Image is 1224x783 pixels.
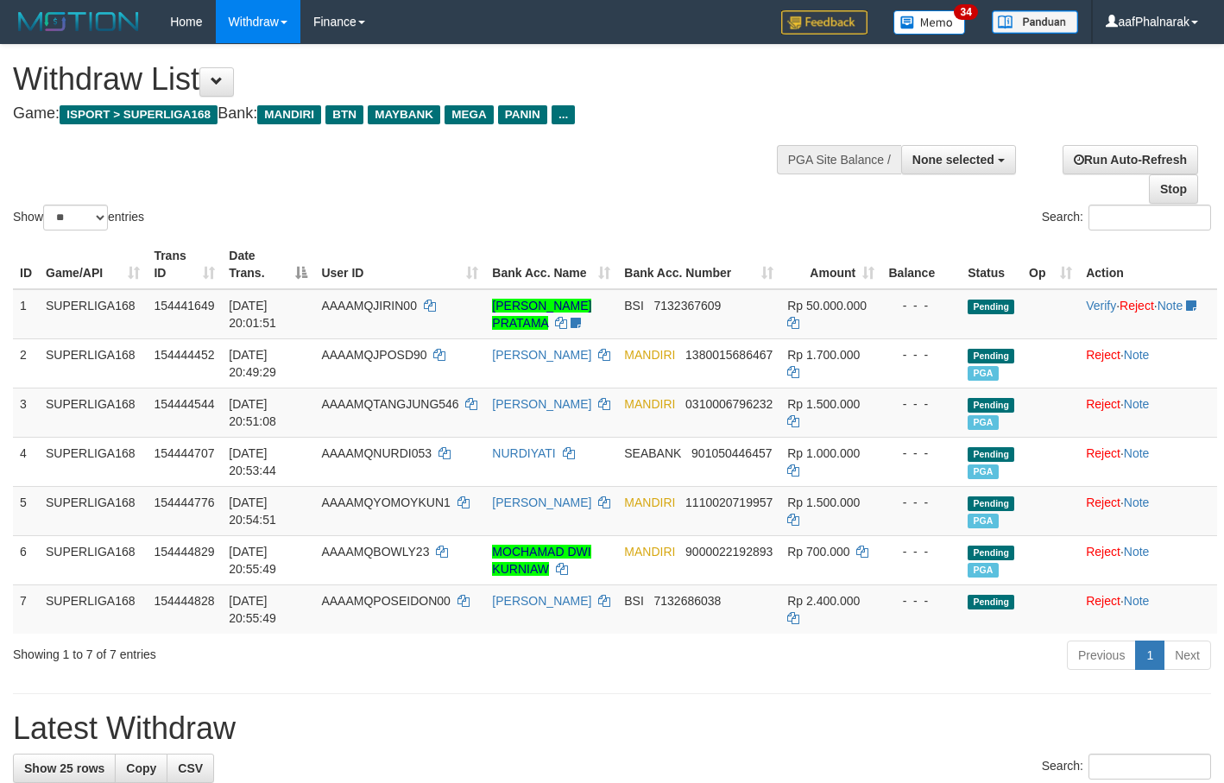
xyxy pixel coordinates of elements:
[901,145,1016,174] button: None selected
[39,388,147,437] td: SUPERLIGA168
[624,446,681,460] span: SEABANK
[1086,397,1120,411] a: Reject
[654,594,722,608] span: Copy 7132686038 to clipboard
[624,545,675,559] span: MANDIRI
[968,366,998,381] span: Marked by aafsoumeymey
[787,496,860,509] span: Rp 1.500.000
[154,446,214,460] span: 154444707
[445,105,494,124] span: MEGA
[624,397,675,411] span: MANDIRI
[624,496,675,509] span: MANDIRI
[13,535,39,584] td: 6
[321,397,458,411] span: AAAAMQTANGJUNG546
[888,346,954,363] div: - - -
[321,496,450,509] span: AAAAMQYOMOYKUN1
[325,105,363,124] span: BTN
[321,594,450,608] span: AAAAMQPOSEIDON00
[13,338,39,388] td: 2
[178,761,203,775] span: CSV
[39,535,147,584] td: SUPERLIGA168
[126,761,156,775] span: Copy
[1158,299,1183,313] a: Note
[115,754,167,783] a: Copy
[498,105,547,124] span: PANIN
[968,349,1014,363] span: Pending
[314,240,485,289] th: User ID: activate to sort column ascending
[1124,348,1150,362] a: Note
[968,415,998,430] span: Marked by aafsoumeymey
[13,486,39,535] td: 5
[968,398,1014,413] span: Pending
[781,10,868,35] img: Feedback.jpg
[888,395,954,413] div: - - -
[321,299,416,313] span: AAAAMQJIRIN00
[229,594,276,625] span: [DATE] 20:55:49
[492,496,591,509] a: [PERSON_NAME]
[13,711,1211,746] h1: Latest Withdraw
[1022,240,1079,289] th: Op: activate to sort column ascending
[13,388,39,437] td: 3
[1135,641,1164,670] a: 1
[1086,496,1120,509] a: Reject
[893,10,966,35] img: Button%20Memo.svg
[13,105,798,123] h4: Game: Bank:
[624,299,644,313] span: BSI
[691,446,772,460] span: Copy 901050446457 to clipboard
[39,289,147,339] td: SUPERLIGA168
[321,348,426,362] span: AAAAMQJPOSD90
[787,545,849,559] span: Rp 700.000
[39,240,147,289] th: Game/API: activate to sort column ascending
[229,446,276,477] span: [DATE] 20:53:44
[13,754,116,783] a: Show 25 rows
[685,545,773,559] span: Copy 9000022192893 to clipboard
[13,9,144,35] img: MOTION_logo.png
[968,595,1014,609] span: Pending
[1124,594,1150,608] a: Note
[154,348,214,362] span: 154444452
[777,145,901,174] div: PGA Site Balance /
[1164,641,1211,670] a: Next
[13,240,39,289] th: ID
[888,543,954,560] div: - - -
[229,299,276,330] span: [DATE] 20:01:51
[13,584,39,634] td: 7
[229,496,276,527] span: [DATE] 20:54:51
[968,300,1014,314] span: Pending
[492,397,591,411] a: [PERSON_NAME]
[654,299,722,313] span: Copy 7132367609 to clipboard
[1079,240,1217,289] th: Action
[1086,545,1120,559] a: Reject
[968,514,998,528] span: Marked by aafsoumeymey
[492,446,555,460] a: NURDIYATI
[1088,205,1211,230] input: Search:
[368,105,440,124] span: MAYBANK
[787,299,867,313] span: Rp 50.000.000
[229,397,276,428] span: [DATE] 20:51:08
[1042,754,1211,780] label: Search:
[1124,496,1150,509] a: Note
[492,348,591,362] a: [PERSON_NAME]
[13,639,497,663] div: Showing 1 to 7 of 7 entries
[39,584,147,634] td: SUPERLIGA168
[154,496,214,509] span: 154444776
[321,446,432,460] span: AAAAMQNURDI053
[780,240,881,289] th: Amount: activate to sort column ascending
[1063,145,1198,174] a: Run Auto-Refresh
[167,754,214,783] a: CSV
[1079,584,1217,634] td: ·
[912,153,994,167] span: None selected
[685,348,773,362] span: Copy 1380015686467 to clipboard
[961,240,1022,289] th: Status
[39,338,147,388] td: SUPERLIGA168
[888,494,954,511] div: - - -
[1079,338,1217,388] td: ·
[992,10,1078,34] img: panduan.png
[552,105,575,124] span: ...
[13,289,39,339] td: 1
[39,437,147,486] td: SUPERLIGA168
[888,445,954,462] div: - - -
[1079,486,1217,535] td: ·
[321,545,429,559] span: AAAAMQBOWLY23
[13,437,39,486] td: 4
[1149,174,1198,204] a: Stop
